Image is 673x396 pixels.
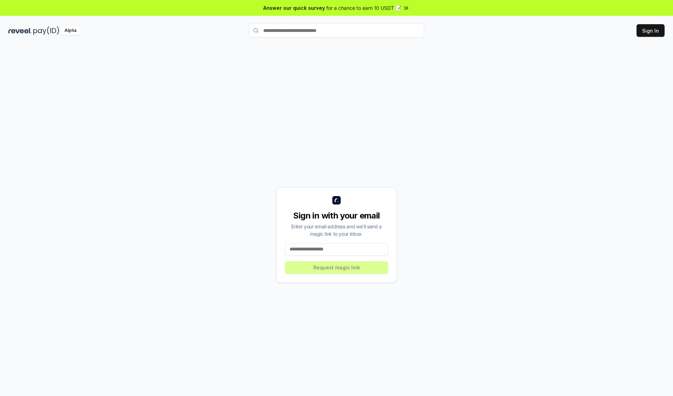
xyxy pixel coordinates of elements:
img: reveel_dark [8,26,32,35]
span: for a chance to earn 10 USDT 📝 [326,4,401,12]
img: logo_small [332,196,341,204]
img: pay_id [33,26,59,35]
div: Sign in with your email [285,210,388,221]
div: Enter your email address and we’ll send a magic link to your inbox. [285,223,388,237]
span: Answer our quick survey [263,4,325,12]
div: Alpha [61,26,80,35]
button: Sign In [637,24,665,37]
